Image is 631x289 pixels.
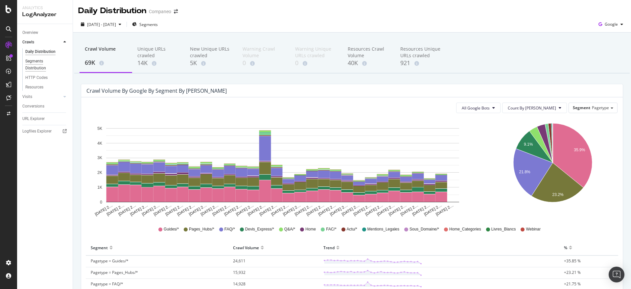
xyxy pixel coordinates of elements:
[174,9,178,14] div: arrow-right-arrow-left
[97,156,102,160] text: 3K
[97,141,102,146] text: 4K
[78,5,146,16] div: Daily Distribution
[164,227,179,232] span: Guides/*
[224,227,235,232] span: FAQ/*
[409,227,439,232] span: Sous_Domaine/*
[449,227,481,232] span: Home_Categories
[22,115,45,122] div: URL Explorer
[190,59,232,67] div: 5K
[233,242,259,253] div: Crawl Volume
[295,59,337,67] div: 0
[25,48,68,55] a: Daily Distribution
[100,200,102,205] text: 0
[78,19,124,30] button: [DATE] - [DATE]
[190,46,232,59] div: New Unique URLs crawled
[22,29,38,36] div: Overview
[25,74,68,81] a: HTTP Codes
[400,59,442,67] div: 921
[22,115,68,122] a: URL Explorer
[609,267,624,282] div: Open Intercom Messenger
[524,142,533,147] text: 9.1%
[22,103,68,110] a: Conversions
[91,258,129,264] span: Pagetype = Guides/*
[85,59,127,67] div: 69K
[348,46,390,59] div: Resources Crawl Volume
[22,93,61,100] a: Visits
[605,21,618,27] span: Google
[22,39,61,46] a: Crawls
[490,118,616,217] svg: A chart.
[25,58,68,72] a: Segments Distribution
[139,22,158,27] span: Segments
[97,126,102,131] text: 5K
[25,84,43,91] div: Resources
[502,103,567,113] button: Count By [PERSON_NAME]
[508,105,556,111] span: Count By Day
[25,74,48,81] div: HTTP Codes
[137,59,179,67] div: 14K
[22,128,52,135] div: Logfiles Explorer
[91,242,108,253] div: Segment
[22,93,32,100] div: Visits
[564,242,567,253] div: %
[284,227,295,232] span: Q&A/*
[22,29,68,36] a: Overview
[564,281,581,287] span: +21.75 %
[456,103,501,113] button: All Google Bots
[25,48,56,55] div: Daily Distribution
[129,19,160,30] button: Segments
[295,46,337,59] div: Warning Unique URLs crawled
[526,227,540,232] span: Webinar
[87,22,116,27] span: [DATE] - [DATE]
[552,192,564,197] text: 23.2%
[348,59,390,67] div: 40K
[97,170,102,175] text: 2K
[25,84,68,91] a: Resources
[189,227,214,232] span: Pages_Hubs/*
[233,281,245,287] span: 14,928
[564,258,581,264] span: +35.85 %
[592,105,609,110] span: Pagetype
[243,59,285,67] div: 0
[91,270,138,275] span: Pagetype = Pages_Hubs/*
[149,8,171,15] div: Companeo
[137,46,179,59] div: Unique URLs crawled
[323,242,335,253] div: Trend
[86,87,227,94] div: Crawl Volume by google by Segment by [PERSON_NAME]
[519,170,530,175] text: 21.8%
[22,5,67,11] div: Analytics
[85,46,127,58] div: Crawl Volume
[22,39,34,46] div: Crawls
[22,11,67,18] div: LogAnalyzer
[400,46,442,59] div: Resources Unique URLs crawled
[91,281,123,287] span: Pagetype = FAQ/*
[573,105,590,110] span: Segment
[22,128,68,135] a: Logfiles Explorer
[596,19,626,30] button: Google
[347,227,357,232] span: Actu/*
[233,258,245,264] span: 24,611
[367,227,399,232] span: Mentions_Legales
[97,185,102,190] text: 1K
[86,118,479,217] svg: A chart.
[462,105,490,111] span: All Google Bots
[25,58,62,72] div: Segments Distribution
[245,227,274,232] span: Devis_Express/*
[491,227,516,232] span: Livres_Blancs
[326,227,336,232] span: FAC/*
[243,46,285,59] div: Warning Crawl Volume
[574,148,585,153] text: 35.9%
[305,227,316,232] span: Home
[233,270,245,275] span: 15,932
[564,270,581,275] span: +23.21 %
[22,103,44,110] div: Conversions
